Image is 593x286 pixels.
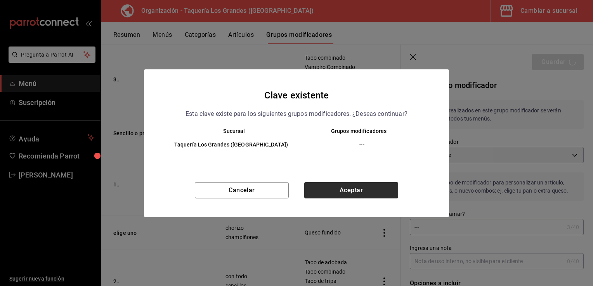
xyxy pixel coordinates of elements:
[304,182,398,198] button: Aceptar
[296,128,433,134] th: Grupos modificadores
[195,182,289,198] button: Cancelar
[160,128,296,134] th: Sucursal
[264,88,329,103] h4: Clave existente
[303,141,421,148] span: ---
[186,109,407,119] p: Esta clave existe para los siguientes grupos modificadores. ¿Deseas continuar?
[172,141,290,149] h6: Taquería Los Grandes ([GEOGRAPHIC_DATA])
